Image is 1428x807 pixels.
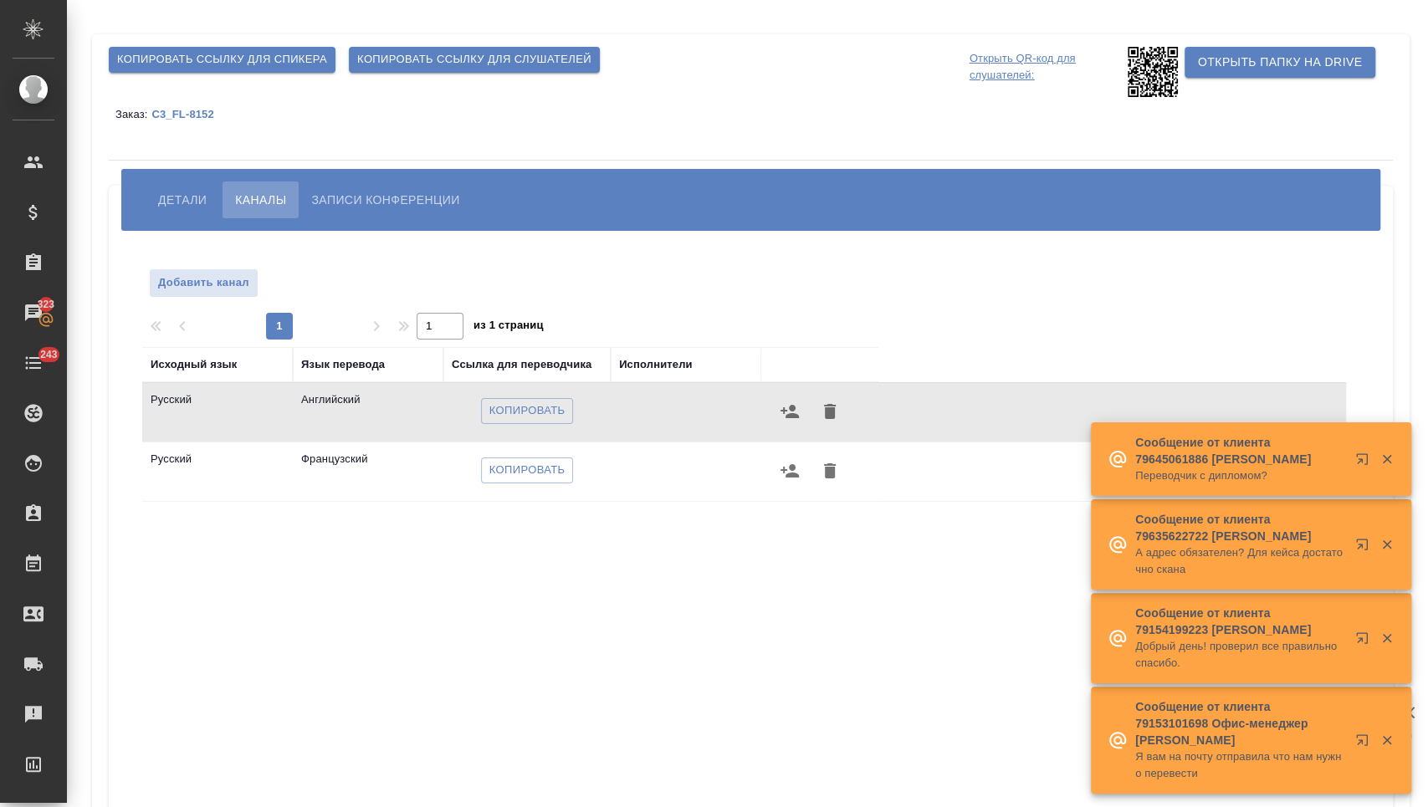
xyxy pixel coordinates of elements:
button: Открыть в новой вкладке [1345,528,1385,568]
button: Удалить канал [810,391,850,432]
div: Исполнители [619,356,693,373]
span: Открыть папку на Drive [1198,52,1362,73]
td: Французский [293,442,443,501]
button: Закрыть [1369,452,1404,467]
span: 243 [30,346,68,363]
a: 323 [4,292,63,334]
button: Назначить исполнителей [770,391,810,432]
span: 323 [28,296,65,313]
button: Копировать [481,398,574,424]
span: Копировать ссылку для спикера [117,50,327,69]
span: Копировать ссылку для слушателей [357,50,591,69]
button: Удалить канал [810,451,850,491]
p: Заказ: [115,108,151,120]
button: Открыть в новой вкладке [1345,723,1385,764]
span: Детали [158,190,207,210]
button: Закрыть [1369,537,1404,552]
span: Копировать [489,401,566,421]
button: Закрыть [1369,631,1404,646]
p: Сообщение от клиента 79645061886 [PERSON_NAME] [1135,434,1344,467]
button: Открыть в новой вкладке [1345,442,1385,483]
p: А адрес обязателен? Для кейса достаточно скана [1135,544,1344,578]
p: Я вам на почту отправила что нам нужно перевести [1135,748,1344,782]
span: Записи конференции [311,190,459,210]
td: Английский [293,383,443,442]
p: C3_FL-8152 [151,108,226,120]
button: Копировать ссылку для слушателей [349,47,600,73]
a: 243 [4,342,63,384]
p: Переводчик с дипломом? [1135,467,1344,484]
p: Сообщение от клиента 79635622722 [PERSON_NAME] [1135,511,1344,544]
div: Ссылка для переводчика [452,356,591,373]
td: Русский [142,383,293,442]
button: Открыть в новой вкладке [1345,621,1385,661]
button: Добавить канал [149,268,258,298]
button: Копировать ссылку для спикера [109,47,335,73]
button: Закрыть [1369,733,1404,748]
button: Копировать [481,457,574,483]
a: C3_FL-8152 [151,107,226,120]
button: Назначить исполнителей [770,451,810,491]
td: Русский [142,442,293,501]
button: Открыть папку на Drive [1185,47,1375,78]
span: Копировать [489,461,566,480]
span: Каналы [235,190,286,210]
p: Добрый день! проверил все правильно спасибо. [1135,638,1344,672]
span: из 1 страниц [473,315,544,340]
p: Сообщение от клиента 79153101698 Офис-менеджер [PERSON_NAME] [1135,698,1344,748]
div: Исходный язык [151,356,237,373]
p: Сообщение от клиента 79154199223 [PERSON_NAME] [1135,605,1344,638]
div: Язык перевода [301,356,385,373]
span: Добавить канал [158,273,249,293]
p: Открыть QR-код для слушателей: [970,47,1123,97]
